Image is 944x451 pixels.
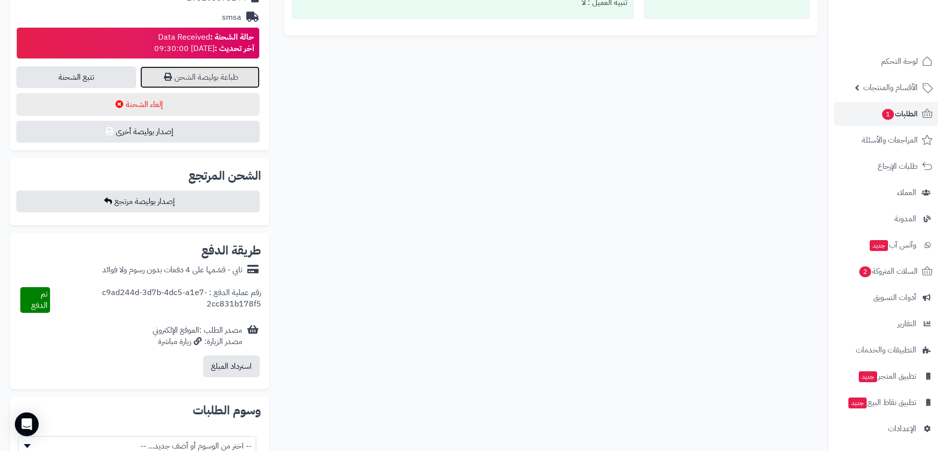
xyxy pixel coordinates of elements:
div: مصدر الطلب :الموقع الإلكتروني [153,325,242,348]
a: وآتس آبجديد [834,233,938,257]
a: طباعة بوليصة الشحن [140,66,260,88]
span: تطبيق المتجر [858,369,916,383]
div: مصدر الزيارة: زيارة مباشرة [153,336,242,348]
span: جديد [870,240,888,251]
span: السلات المتروكة [858,264,918,278]
a: لوحة التحكم [834,50,938,73]
div: Data Received [DATE] 09:30:00 [154,32,254,54]
a: السلات المتروكة2 [834,259,938,283]
div: smsa [222,12,241,23]
span: 2 [859,266,871,277]
span: المدونة [894,212,916,226]
span: 1 [882,109,894,120]
a: الإعدادات [834,417,938,441]
a: الطلبات1 [834,102,938,126]
div: Open Intercom Messenger [15,412,39,436]
button: إصدار بوليصة أخرى [16,121,260,143]
a: المدونة [834,207,938,231]
span: التقارير [897,317,916,331]
div: تابي - قسّمها على 4 دفعات بدون رسوم ولا فوائد [102,264,242,276]
span: أدوات التسويق [873,291,916,304]
span: وآتس آب [869,238,916,252]
button: إلغاء الشحنة [16,93,260,116]
span: العملاء [897,186,916,200]
a: العملاء [834,181,938,204]
span: طلبات الإرجاع [878,159,918,173]
button: إصدار بوليصة مرتجع [16,191,260,212]
a: طلبات الإرجاع [834,154,938,178]
h2: الشحن المرتجع [188,170,261,182]
button: استرداد المبلغ [203,355,260,377]
strong: آخر تحديث : [215,43,254,54]
a: تطبيق المتجرجديد [834,364,938,388]
strong: حالة الشحنة : [210,31,254,43]
a: التقارير [834,312,938,336]
div: رقم عملية الدفع : c9ad244d-3d7b-4dc5-a1e7-2cc831b178f5 [50,287,261,313]
a: التطبيقات والخدمات [834,338,938,362]
span: تطبيق نقاط البيع [847,396,916,409]
span: جديد [859,371,877,382]
span: الطلبات [881,107,918,121]
span: المراجعات والأسئلة [862,133,918,147]
a: تطبيق نقاط البيعجديد [834,391,938,414]
span: تم الدفع [31,288,48,311]
span: لوحة التحكم [881,54,918,68]
span: الإعدادات [888,422,916,436]
span: التطبيقات والخدمات [856,343,916,357]
a: تتبع الشحنة [16,66,136,88]
h2: وسوم الطلبات [18,404,261,416]
img: logo-2.png [877,28,935,49]
a: المراجعات والأسئلة [834,128,938,152]
span: جديد [848,398,867,408]
span: الأقسام والمنتجات [863,81,918,95]
h2: طريقة الدفع [201,245,261,256]
a: أدوات التسويق [834,286,938,309]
